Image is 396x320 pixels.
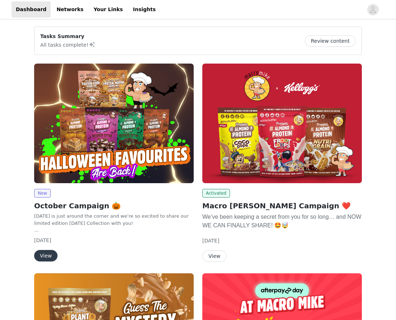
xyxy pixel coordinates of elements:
[52,1,88,18] a: Networks
[202,238,219,244] span: [DATE]
[34,64,194,183] img: Macro Mike
[129,1,160,18] a: Insights
[34,237,51,243] span: [DATE]
[202,254,226,259] a: View
[40,40,96,49] p: All tasks complete!
[34,200,194,211] h2: October Campaign 🎃
[34,189,51,198] span: New
[202,250,226,262] button: View
[34,253,57,259] a: View
[34,213,188,226] span: [DATE] is just around the corner and we’re so excited to share our limited edition [DATE] Collect...
[202,189,230,198] span: Activated
[305,35,356,47] button: Review content
[11,1,51,18] a: Dashboard
[89,1,127,18] a: Your Links
[369,4,376,15] div: avatar
[202,64,362,183] img: Macro Mike
[40,33,96,40] p: Tasks Summary
[34,250,57,261] button: View
[202,214,362,228] span: We’ve been keeping a secret from you for so long… and NOW WE CAN FINALLY SHARE! 🤩🤯
[202,200,362,211] h2: Macro [PERSON_NAME] Campaign ❤️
